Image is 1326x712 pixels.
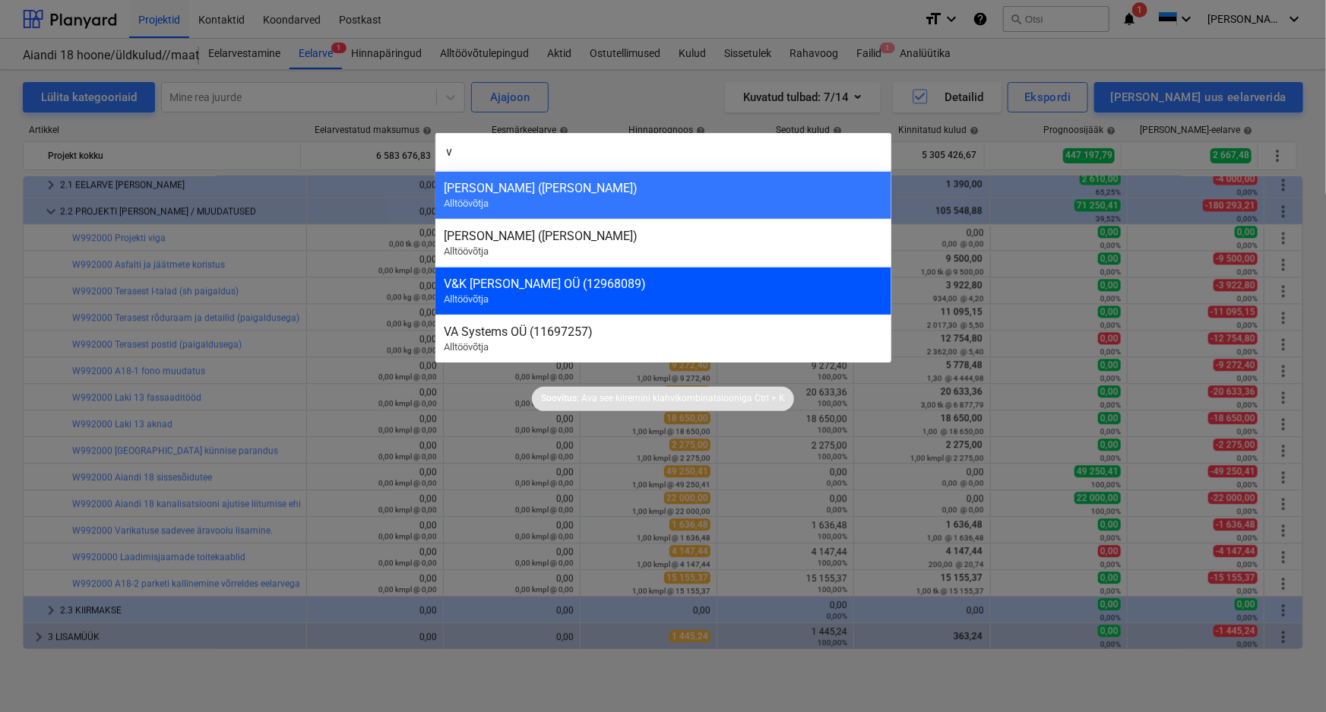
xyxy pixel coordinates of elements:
[435,315,891,362] div: VA Systems OÜ (11697257)Alltöövõtja
[435,171,891,219] div: [PERSON_NAME] ([PERSON_NAME])Alltöövõtja
[445,277,882,291] div: V&K [PERSON_NAME] OÜ (12968089)
[755,392,785,405] p: Ctrl + K
[445,341,489,353] span: Alltöövõtja
[445,229,882,243] div: [PERSON_NAME] ([PERSON_NAME])
[532,387,794,411] div: Soovitus:Ava see kiiremini klahvikombinatsioonigaCtrl + K
[541,392,579,405] p: Soovitus:
[445,293,489,305] span: Alltöövõtja
[1250,639,1326,712] iframe: Chat Widget
[445,324,882,339] div: VA Systems OÜ (11697257)
[435,219,891,267] div: [PERSON_NAME] ([PERSON_NAME])Alltöövõtja
[445,198,489,209] span: Alltöövõtja
[445,181,882,195] div: [PERSON_NAME] ([PERSON_NAME])
[445,245,489,257] span: Alltöövõtja
[435,133,891,171] input: Otsi projekte, eelarveridu, lepinguid, akte, alltöövõtjaid...
[581,392,752,405] p: Ava see kiiremini klahvikombinatsiooniga
[435,267,891,315] div: V&K [PERSON_NAME] OÜ (12968089)Alltöövõtja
